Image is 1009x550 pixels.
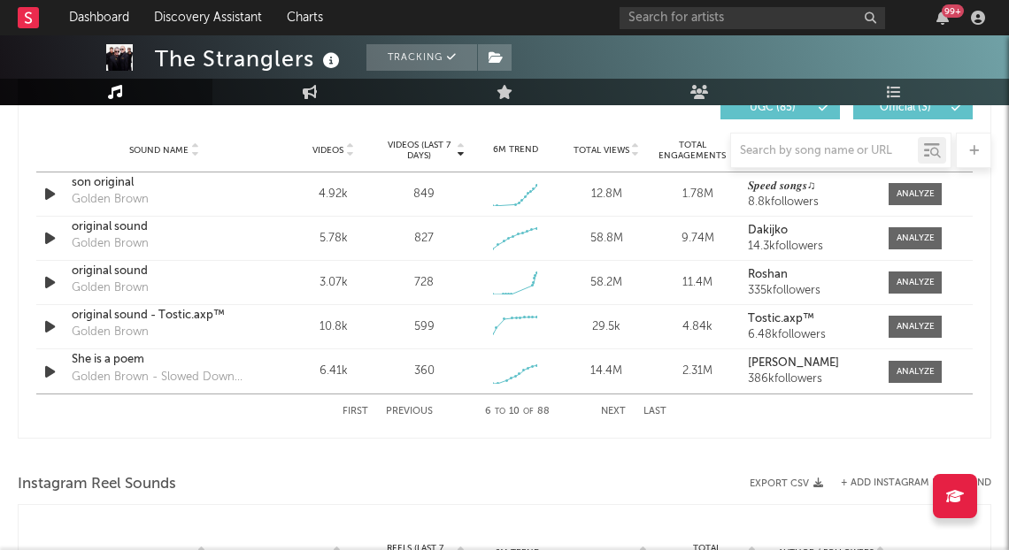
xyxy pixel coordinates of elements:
[657,363,739,380] div: 2.31M
[748,373,871,386] div: 386k followers
[748,180,871,193] a: 𝑺𝒑𝒆𝒆𝒅 𝒔𝒐𝒏𝒈𝒔♫︎
[292,318,374,336] div: 10.8k
[414,363,435,380] div: 360
[748,357,839,369] strong: [PERSON_NAME]
[750,478,823,489] button: Export CSV
[292,363,374,380] div: 6.41k
[414,230,434,248] div: 827
[413,186,435,203] div: 849
[72,307,257,325] a: original sound - Tostic.axp™
[343,407,368,416] button: First
[72,369,257,386] div: Golden Brown - Slowed Down Version
[72,191,149,209] div: Golden Brown
[748,225,871,237] a: Dakijko
[18,474,176,495] span: Instagram Reel Sounds
[657,318,739,336] div: 4.84k
[657,186,739,203] div: 1.78M
[292,230,374,248] div: 5.78k
[942,4,964,18] div: 99 +
[386,407,433,416] button: Previous
[72,235,149,253] div: Golden Brown
[414,274,434,292] div: 728
[292,186,374,203] div: 4.92k
[748,269,788,280] strong: Roshan
[748,225,788,236] strong: Dakijko
[566,274,648,292] div: 58.2M
[643,407,666,416] button: Last
[841,478,991,488] button: + Add Instagram Reel Sound
[566,318,648,336] div: 29.5k
[468,401,566,423] div: 6 10 88
[620,7,885,29] input: Search for artists
[155,44,344,73] div: The Stranglers
[72,218,257,236] a: original sound
[748,285,871,297] div: 335k followers
[72,324,149,341] div: Golden Brown
[523,408,534,416] span: of
[748,313,871,325] a: Tostic.axp™
[731,144,918,158] input: Search by song name or URL
[414,318,435,336] div: 599
[748,180,816,192] strong: 𝑺𝒑𝒆𝒆𝒅 𝒔𝒐𝒏𝒈𝒔♫︎
[748,313,814,325] strong: Tostic.axp™
[601,407,626,416] button: Next
[72,279,149,297] div: Golden Brown
[748,329,871,341] div: 6.48k followers
[495,408,505,416] span: to
[748,241,871,253] div: 14.3k followers
[748,269,871,281] a: Roshan
[823,478,991,488] div: + Add Instagram Reel Sound
[732,103,813,113] span: UGC ( 85 )
[566,230,648,248] div: 58.8M
[720,96,840,119] button: UGC(85)
[72,174,257,192] a: son original
[853,96,973,119] button: Official(3)
[72,263,257,280] a: original sound
[748,357,871,370] a: [PERSON_NAME]
[292,274,374,292] div: 3.07k
[657,230,739,248] div: 9.74M
[72,351,257,369] a: She is a poem
[657,274,739,292] div: 11.4M
[748,196,871,209] div: 8.8k followers
[566,363,648,380] div: 14.4M
[865,103,946,113] span: Official ( 3 )
[366,44,477,71] button: Tracking
[936,11,949,25] button: 99+
[566,186,648,203] div: 12.8M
